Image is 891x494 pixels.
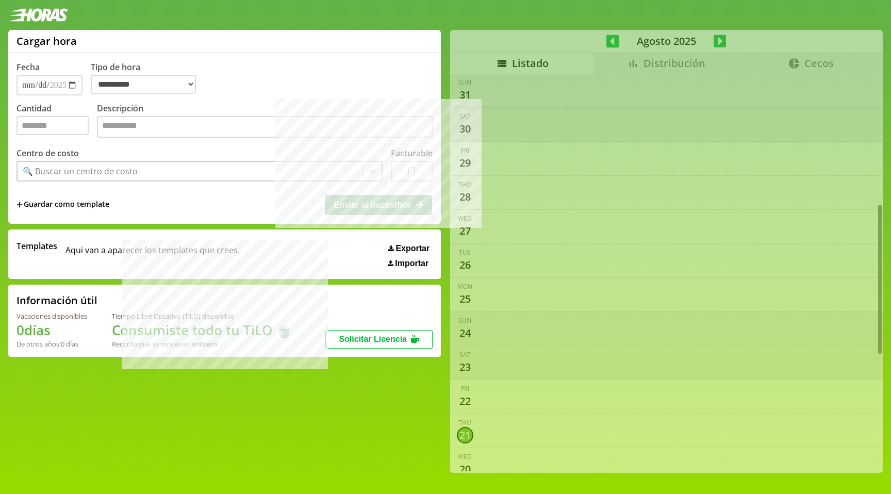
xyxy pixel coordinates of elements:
span: Exportar [395,244,430,253]
label: Cantidad [16,103,97,140]
label: Tipo de hora [91,61,204,95]
label: Facturable [391,147,433,159]
h1: 0 días [16,321,87,339]
h1: Cargar hora [16,34,77,48]
input: Cantidad [16,116,89,135]
div: Vacaciones disponibles [16,311,87,321]
label: Centro de costo [16,147,79,159]
button: Solicitar Licencia [325,330,433,349]
div: Recordá que se renuevan en [112,339,292,349]
div: De otros años: 0 días [16,339,87,349]
span: Importar [395,259,428,268]
span: Aqui van a aparecer los templates que crees. [65,240,240,268]
h2: Información útil [16,293,97,307]
span: + [16,199,23,210]
b: Enero [199,339,218,349]
div: 🔍 Buscar un centro de costo [23,166,138,177]
span: Templates [16,240,57,252]
button: Exportar [385,243,433,254]
span: Solicitar Licencia [339,335,407,343]
div: Tiempo Libre Optativo (TiLO) disponible [112,311,292,321]
img: logotipo [8,8,68,22]
select: Tipo de hora [91,75,196,94]
textarea: Descripción [97,116,433,138]
label: Descripción [97,103,433,140]
label: Fecha [16,61,40,73]
span: +Guardar como template [16,199,109,210]
h1: Consumiste todo tu TiLO 🍵 [112,321,292,339]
